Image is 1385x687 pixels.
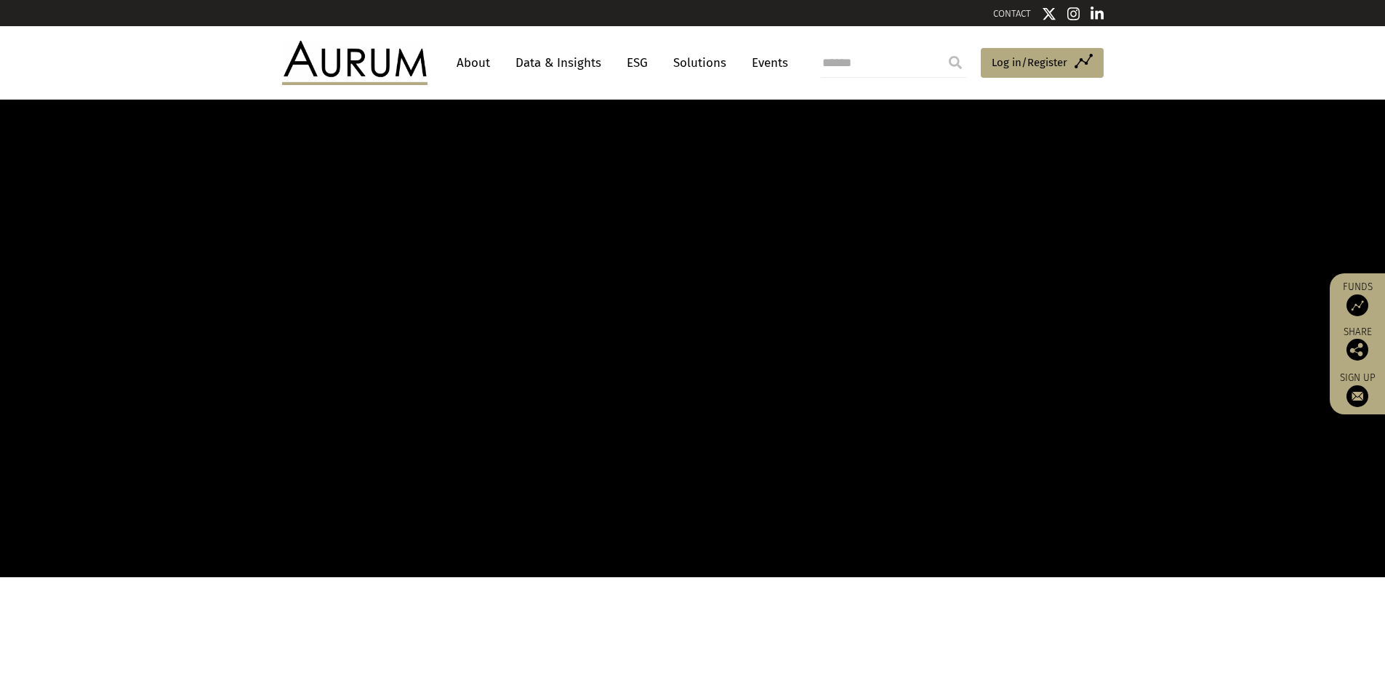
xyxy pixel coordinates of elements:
[744,49,788,76] a: Events
[282,41,427,84] img: Aurum
[992,54,1067,71] span: Log in/Register
[508,49,609,76] a: Data & Insights
[666,49,734,76] a: Solutions
[941,48,970,77] input: Submit
[1091,7,1104,21] img: Linkedin icon
[1337,371,1378,407] a: Sign up
[1346,339,1368,361] img: Share this post
[981,48,1104,79] a: Log in/Register
[1337,327,1378,361] div: Share
[1337,281,1378,316] a: Funds
[619,49,655,76] a: ESG
[1346,385,1368,407] img: Sign up to our newsletter
[1346,294,1368,316] img: Access Funds
[1067,7,1080,21] img: Instagram icon
[993,8,1031,19] a: CONTACT
[449,49,497,76] a: About
[1042,7,1056,21] img: Twitter icon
